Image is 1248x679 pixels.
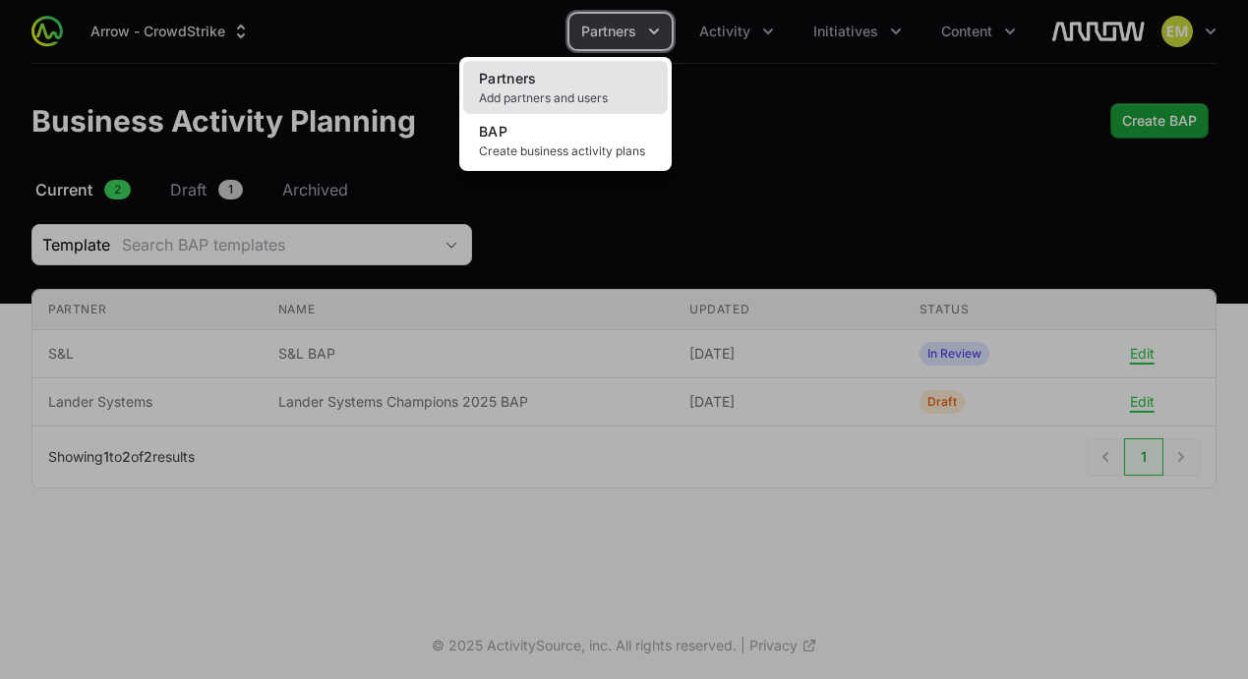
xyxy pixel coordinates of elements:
span: BAP [479,123,507,140]
a: PartnersAdd partners and users [463,61,668,114]
span: Add partners and users [479,90,652,106]
span: Create business activity plans [479,143,652,159]
div: Main navigation [63,14,1028,49]
a: BAPCreate business activity plans [463,114,668,167]
div: Partners menu [569,14,672,49]
span: Partners [479,70,537,86]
